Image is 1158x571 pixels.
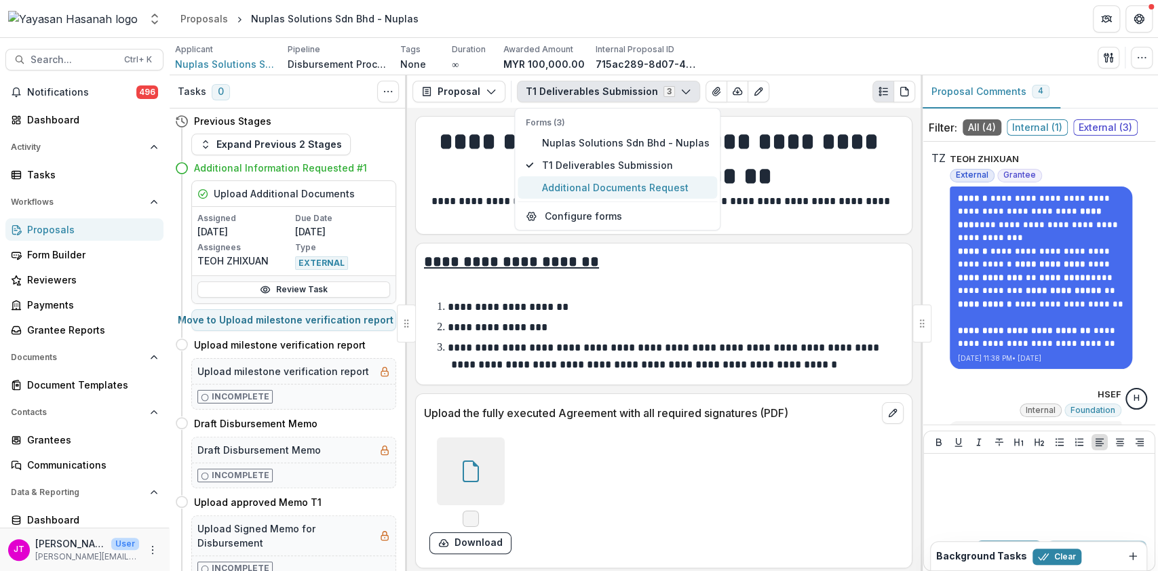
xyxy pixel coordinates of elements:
[136,85,158,99] span: 496
[194,495,322,509] h4: Upload approved Memo T1
[517,81,700,102] button: T1 Deliverables Submission3
[971,434,987,450] button: Italicize
[541,158,709,172] span: T1 Deliverables Submission
[144,542,161,558] button: More
[288,43,320,56] p: Pipeline
[5,481,163,503] button: Open Data & Reporting
[5,49,163,71] button: Search...
[111,538,139,550] p: User
[1098,388,1121,401] p: HSEF
[1112,434,1128,450] button: Align Center
[950,153,1019,166] p: TEOH ZHIXUAN
[27,222,153,237] div: Proposals
[27,458,153,472] div: Communications
[5,109,163,131] a: Dashboard
[1125,5,1153,33] button: Get Help
[503,43,573,56] p: Awarded Amount
[214,186,355,201] h5: Upload Additional Documents
[212,84,230,100] span: 0
[14,545,24,554] div: Josselyn Tan
[400,43,421,56] p: Tags
[8,11,138,27] img: Yayasan Hasanah logo
[541,180,709,195] span: Additional Documents Request
[596,43,674,56] p: Internal Proposal ID
[27,273,153,287] div: Reviewers
[295,256,348,270] span: EXTERNAL
[1031,434,1047,450] button: Heading 2
[11,353,144,362] span: Documents
[5,163,163,186] a: Tasks
[1047,540,1146,562] button: Add Comment
[5,136,163,158] button: Open Activity
[27,513,153,527] div: Dashboard
[1093,5,1120,33] button: Partners
[503,57,585,71] p: MYR 100,000.00
[5,347,163,368] button: Open Documents
[175,9,233,28] a: Proposals
[1051,434,1068,450] button: Bullet List
[197,224,292,239] p: [DATE]
[27,87,136,98] span: Notifications
[212,391,269,403] p: Incomplete
[5,294,163,316] a: Payments
[412,81,505,102] button: Proposal
[288,57,389,71] p: Disbursement Process
[27,298,153,312] div: Payments
[976,540,1042,562] button: Internal
[175,9,424,28] nav: breadcrumb
[1070,406,1115,415] span: Foundation
[197,212,292,224] p: Assigned
[197,443,321,457] h5: Draft Disbursement Memo
[5,401,163,423] button: Open Contacts
[27,433,153,447] div: Grantees
[1125,548,1141,564] button: Dismiss
[175,57,277,71] a: Nuplas Solutions Sdn Bhd
[5,218,163,241] a: Proposals
[1007,119,1068,136] span: Internal ( 1 )
[175,43,213,56] p: Applicant
[5,429,163,451] a: Grantees
[377,81,399,102] button: Toggle View Cancelled Tasks
[191,309,396,331] button: Move to Upload milestone verification report
[5,374,163,396] a: Document Templates
[452,43,486,56] p: Duration
[191,134,351,155] button: Expand Previous 2 Stages
[5,454,163,476] a: Communications
[921,75,1060,109] button: Proposal Comments
[991,434,1007,450] button: Strike
[872,81,894,102] button: Plaintext view
[11,488,144,497] span: Data & Reporting
[35,536,106,551] p: [PERSON_NAME]
[1092,434,1108,450] button: Align Left
[178,86,206,98] h3: Tasks
[194,338,366,352] h4: Upload milestone verification report
[194,416,317,431] h4: Draft Disbursement Memo
[452,57,459,71] p: ∞
[1134,394,1140,403] div: HSEF
[145,5,164,33] button: Open entity switcher
[936,551,1027,562] h2: Background Tasks
[194,161,367,175] h4: Additional Information Requested #1
[27,323,153,337] div: Grantee Reports
[295,212,390,224] p: Due Date
[1011,434,1027,450] button: Heading 1
[11,197,144,207] span: Workflows
[1038,86,1043,96] span: 4
[596,57,697,71] p: 715ac289-8d07-453d-a239-d5bbf4b24f33
[197,254,292,268] p: TEOH ZHIXUAN
[27,168,153,182] div: Tasks
[5,269,163,291] a: Reviewers
[1132,434,1148,450] button: Align Right
[121,52,155,67] div: Ctrl + K
[929,119,957,136] p: Filter:
[197,281,390,298] a: Review Task
[1003,170,1036,180] span: Grantee
[963,119,1001,136] span: All ( 4 )
[429,437,512,554] div: download-form-response
[429,532,512,554] button: download-form-response
[31,54,116,66] span: Search...
[706,81,727,102] button: View Attached Files
[180,12,228,26] div: Proposals
[35,551,139,563] p: [PERSON_NAME][EMAIL_ADDRESS][DOMAIN_NAME]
